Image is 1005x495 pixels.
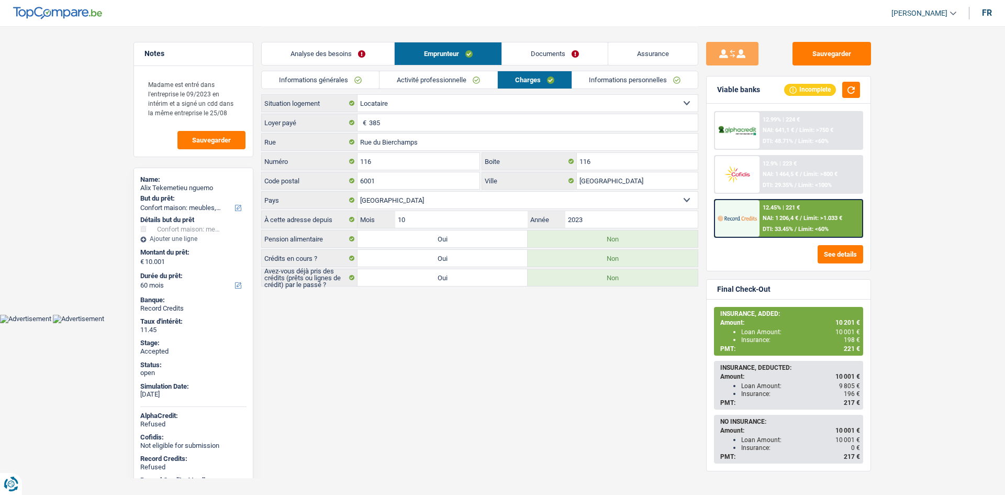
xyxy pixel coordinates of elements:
div: Loan Amount: [741,382,860,390]
label: Oui [358,269,528,286]
img: AlphaCredit [718,125,756,137]
label: Non [528,269,698,286]
div: Amount: [720,373,860,380]
div: Ajouter une ligne [140,235,247,243]
span: DTI: 29.35% [763,182,793,189]
div: Cofidis: [140,433,247,442]
span: € [358,114,369,131]
span: 9 805 € [839,382,860,390]
label: Boite [482,153,577,170]
div: 12.45% | 221 € [763,204,800,211]
button: Sauvegarder [177,131,245,149]
div: Stage: [140,339,247,347]
span: 10 201 € [835,319,860,326]
div: Status: [140,361,247,369]
img: Advertisement [53,315,104,323]
span: 217 € [844,399,860,406]
div: NO INSURANCE: [720,418,860,425]
a: Charges [498,71,572,89]
img: Record Credits [718,208,756,228]
label: Ville [482,172,577,189]
img: TopCompare Logo [13,7,102,19]
span: / [795,182,797,189]
span: 217 € [844,453,860,460]
span: / [795,226,797,233]
div: Refused [140,420,247,428]
div: Incomplete [784,84,836,95]
span: 221 € [844,345,860,353]
span: Limit: <60% [798,138,829,145]
span: 0 € [851,444,860,452]
div: PMT: [720,345,860,353]
label: Non [528,230,698,247]
button: Sauvegarder [792,42,871,65]
span: Limit: <100% [798,182,832,189]
div: Record Credits: [140,455,247,463]
div: Record Credits [140,304,247,313]
div: Banque: [140,296,247,304]
div: INSURANCE, DEDUCTED: [720,364,860,371]
label: Numéro [262,153,358,170]
label: Année [528,211,565,228]
label: Pays [262,192,358,208]
div: Amount: [720,427,860,434]
a: Informations personnelles [572,71,698,89]
label: Loyer payé [262,114,358,131]
div: Détails but du prêt [140,216,247,224]
label: Code postal [262,172,358,189]
a: Activité professionnelle [379,71,497,89]
span: [PERSON_NAME] [891,9,947,18]
div: Final Check-Out [717,285,770,294]
div: [DATE] [140,390,247,399]
label: Crédits en cours ? [262,250,358,267]
a: Documents [502,42,608,65]
label: Mois [358,211,395,228]
div: Taux d'intérêt: [140,317,247,326]
label: Montant du prêt: [140,248,244,257]
span: € [140,258,144,266]
h5: Notes [144,49,242,58]
span: / [795,138,797,145]
div: Accepted [140,347,247,356]
div: Not eligible for submission [140,442,247,450]
div: Loan Amount: [741,436,860,444]
label: Oui [358,250,528,267]
span: NAI: 1 464,5 € [763,171,798,178]
div: AlphaCredit: [140,412,247,420]
div: 12.9% | 223 € [763,160,797,167]
span: Sauvegarder [192,137,231,144]
span: 10 001 € [835,328,860,336]
div: PMT: [720,399,860,406]
a: Assurance [608,42,698,65]
span: Limit: >800 € [803,171,837,178]
div: PMT: [720,453,860,460]
div: Name: [140,175,247,184]
span: Limit: >1.033 € [803,215,842,222]
span: DTI: 48.71% [763,138,793,145]
div: Alix Tekemetieu nguemo [140,184,247,192]
span: NAI: 1 206,4 € [763,215,798,222]
label: Non [528,250,698,267]
span: NAI: 641,1 € [763,127,794,134]
label: Situation logement [262,95,358,112]
div: Loan Amount: [741,328,860,336]
a: Informations générales [262,71,379,89]
div: Amount: [720,319,860,326]
span: DTI: 33.45% [763,226,793,233]
label: Pension alimentaire [262,230,358,247]
label: Oui [358,230,528,247]
div: 12.99% | 224 € [763,116,800,123]
label: Durée du prêt: [140,272,244,280]
div: Simulation Date: [140,382,247,391]
label: Avez-vous déjà pris des crédits (prêts ou lignes de crédit) par le passé ? [262,269,358,286]
label: Rue [262,134,358,150]
img: Cofidis [718,164,756,184]
button: See details [818,245,863,263]
div: Refused [140,463,247,471]
span: 196 € [844,390,860,398]
input: AAAA [565,211,698,228]
div: open [140,369,247,377]
div: Record Credits Atradius: [140,476,247,485]
a: Emprunteur [395,42,501,65]
input: MM [395,211,528,228]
